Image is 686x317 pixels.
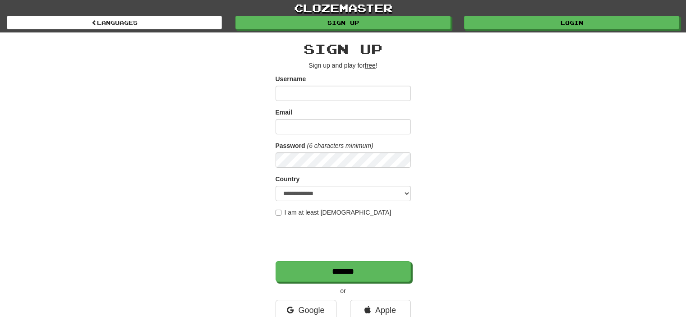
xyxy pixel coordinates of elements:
[276,286,411,295] p: or
[307,142,373,149] em: (6 characters minimum)
[7,16,222,29] a: Languages
[276,210,281,216] input: I am at least [DEMOGRAPHIC_DATA]
[235,16,451,29] a: Sign up
[365,62,376,69] u: free
[276,41,411,56] h2: Sign up
[464,16,679,29] a: Login
[276,61,411,70] p: Sign up and play for !
[276,108,292,117] label: Email
[276,175,300,184] label: Country
[276,141,305,150] label: Password
[276,208,391,217] label: I am at least [DEMOGRAPHIC_DATA]
[276,221,413,257] iframe: reCAPTCHA
[276,74,306,83] label: Username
